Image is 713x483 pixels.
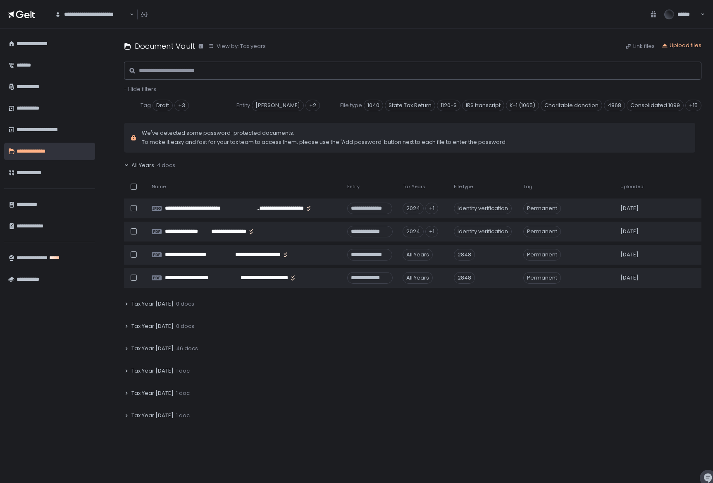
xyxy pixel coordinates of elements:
button: Link files [625,43,655,50]
div: Search for option [50,6,134,23]
span: Permanent [523,203,561,214]
span: Consolidated 1099 [627,100,684,111]
span: 46 docs [176,345,198,352]
div: +15 [685,100,701,111]
span: 4868 [604,100,625,111]
span: Tax Year [DATE] [131,367,174,375]
div: 2848 [454,249,475,261]
span: Tax Year [DATE] [131,345,174,352]
span: 1 doc [176,367,190,375]
div: Identity verification [454,226,512,237]
div: 2024 [403,226,424,237]
span: 1 doc [176,412,190,419]
button: Upload files [661,42,701,49]
span: Uploaded [620,184,644,190]
span: [DATE] [620,228,639,235]
span: To make it easy and fast for your tax team to access them, please use the 'Add password' button n... [142,139,507,146]
span: State Tax Return [385,100,435,111]
span: Entity [236,102,250,109]
span: Tag [523,184,532,190]
span: Tax Year [DATE] [131,412,174,419]
div: Identity verification [454,203,512,214]
div: All Years [403,249,433,261]
span: K-1 (1065) [506,100,539,111]
div: 2848 [454,272,475,284]
span: File type [340,102,362,109]
span: Tag [141,102,151,109]
div: +1 [425,226,438,237]
span: Name [152,184,166,190]
div: All Years [403,272,433,284]
span: [DATE] [620,274,639,282]
span: Tax Year [DATE] [131,300,174,308]
div: 2024 [403,203,424,214]
span: 0 docs [176,300,194,308]
div: +3 [174,100,189,111]
span: Permanent [523,249,561,261]
div: +2 [305,100,320,111]
span: 0 docs [176,323,194,330]
button: - Hide filters [124,86,156,93]
div: +1 [425,203,438,214]
span: IRS transcript [462,100,504,111]
span: Permanent [523,272,561,284]
span: File type [454,184,473,190]
span: 1 doc [176,390,190,397]
h1: Document Vault [135,41,195,52]
span: Tax Year [DATE] [131,390,174,397]
span: We've detected some password-protected documents. [142,129,507,137]
span: 1040 [364,100,383,111]
span: 1120-S [437,100,460,111]
span: [DATE] [620,205,639,212]
span: Tax Years [403,184,425,190]
span: [DATE] [620,251,639,258]
button: View by: Tax years [208,43,266,50]
span: Permanent [523,226,561,237]
span: Tax Year [DATE] [131,323,174,330]
span: Charitable donation [541,100,602,111]
span: 4 docs [157,162,175,169]
span: - Hide filters [124,85,156,93]
span: Draft [153,100,173,111]
span: [PERSON_NAME] [252,100,304,111]
span: All Years [131,162,154,169]
span: Entity [347,184,360,190]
